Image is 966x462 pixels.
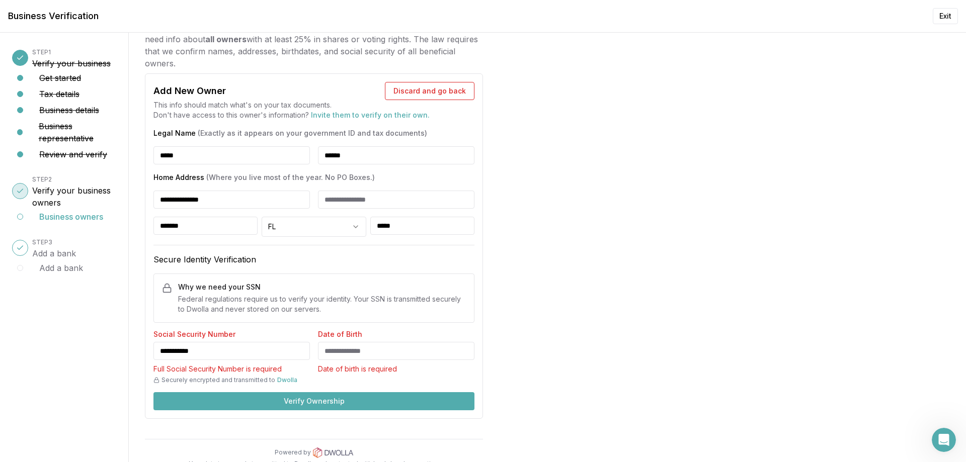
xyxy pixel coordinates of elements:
div: Securely encrypted and transmitted to [153,376,310,384]
button: Review and verify [39,148,107,160]
h3: Secure Identity Verification [153,253,474,265]
label: Home Address [153,172,474,182]
b: all owners [205,34,247,44]
label: Legal Name [153,128,474,138]
button: Tax details [39,88,79,100]
h3: Verify your business [32,57,111,69]
button: Get started [39,72,81,84]
h4: Why we need your SSN [178,282,466,292]
p: Date of birth is required [318,364,474,374]
button: Discard and go back [385,82,474,100]
span: STEP 2 [32,175,52,183]
p: "Beneficial owner" is just the legal term for people at the top of your business. We'll need info... [145,21,483,69]
h3: Add a bank [32,247,76,259]
span: STEP 3 [32,238,52,246]
label: Social Security Number [153,331,310,338]
p: Federal regulations require us to verify your identity. Your SSN is transmitted securely to Dwoll... [178,294,466,314]
p: Full Social Security Number is required [153,364,310,374]
button: Add a bank [39,262,83,274]
label: Date of Birth [318,331,474,338]
button: Business details [39,104,99,116]
h3: Verify your business owners [32,184,116,209]
button: Business owners [39,211,103,223]
span: STEP 1 [32,48,51,56]
button: Exit [933,8,958,24]
p: Powered by [275,448,311,456]
button: Business representative [39,120,116,144]
img: Dwolla [313,447,353,458]
div: Add New Owner [153,84,226,98]
span: (Exactly as it appears on your government ID and tax documents) [198,129,427,137]
div: This info should match what's on your tax documents. Don't have access to this owner's information? [153,100,474,120]
button: STEP3Add a bank [32,235,76,259]
h1: Business Verification [8,9,99,23]
span: (Where you live most of the year. No PO Boxes.) [206,173,375,181]
button: STEP1Verify your business [32,45,111,69]
button: Verify Ownership [153,392,474,410]
button: STEP2Verify your business owners [32,172,116,209]
iframe: Intercom live chat [932,428,956,452]
a: Dwolla [277,376,297,384]
button: Invite them to verify on their own. [311,110,430,120]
